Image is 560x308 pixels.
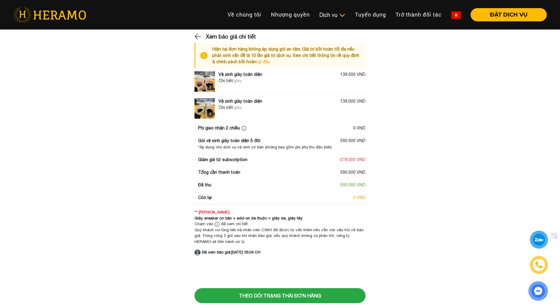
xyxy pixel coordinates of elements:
div: 0 VND [353,194,366,201]
div: Còn lại [198,194,212,201]
img: logo [194,71,215,92]
div: Vệ sinh giày toàn diện [219,71,262,78]
a: phone-icon [531,257,547,273]
strong: ** [PERSON_NAME]: [194,210,230,214]
span: Hiện tại đơn hàng không áp dụng gói an tâm. Giá trị bồi hoàn tối đa nếu phát sinh vấn đề là 10 lầ... [212,47,359,64]
strong: Đã xem báo giá: [DATE] 05:04 CH [202,250,260,254]
div: 139.000 VND [340,71,366,78]
div: Chạm vào để xem chi tiết. [194,221,366,227]
span: *Áp dụng cho dịch vụ vệ sinh cơ bản (không bao gồm phí phụ thu đặc biệt) [198,145,332,149]
img: account [194,250,201,256]
div: 590.000 VND [340,138,366,144]
div: Phí giao nhận 2 chiều [198,125,248,131]
a: ĐẶT DỊCH VỤ [466,12,547,17]
div: 590.000 VND [340,169,366,176]
div: 139.000 VND [340,98,366,104]
span: Chi tiết: [219,78,234,83]
div: Quý khách vui lòng liên hệ nhân viên CSKH để được tư vấn thêm nếu vẫn còn câu hỏi về báo giá. Tro... [194,227,366,245]
div: 1 [207,110,213,117]
img: logo [194,98,215,119]
div: 0 VND [353,125,366,131]
div: - 278.000 VND [338,157,366,163]
a: Về chúng tôi [223,8,266,21]
img: subToggleIcon [339,12,345,18]
a: Trở thành đối tác [391,8,446,21]
span: Chi tiết: [219,105,234,110]
span: giày [234,78,242,83]
a: Nhượng quyền [266,8,315,21]
div: Gói vệ sinh giày toàn diện 5 đôi [198,138,260,144]
h3: Xem báo giá chi tiết [206,29,256,44]
img: back [194,32,202,41]
a: tại đây [256,59,270,64]
div: 590.000 VND [340,182,366,188]
div: Vệ sinh giày toàn diện [219,98,262,104]
div: Đã thu [198,182,211,188]
img: info [200,46,212,65]
div: Tổng cần thanh toán [198,169,240,176]
div: Giảm giá từ subscription [198,157,247,163]
img: info [241,126,246,131]
a: Tuyển dụng [350,8,391,21]
span: giày [234,105,242,110]
div: 1 [207,84,213,90]
img: heramo-logo.png [13,7,86,23]
button: Theo dõi trạng thái đơn hàng [194,288,366,303]
img: vn-flag.png [451,11,461,19]
img: phone-icon [535,261,543,269]
img: info [215,222,219,227]
strong: Giày sneaker cơ bản + add-on da thuộc = giày da, giày tây [194,216,303,220]
div: Dịch vụ [319,11,345,19]
button: ĐẶT DỊCH VỤ [471,8,547,21]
